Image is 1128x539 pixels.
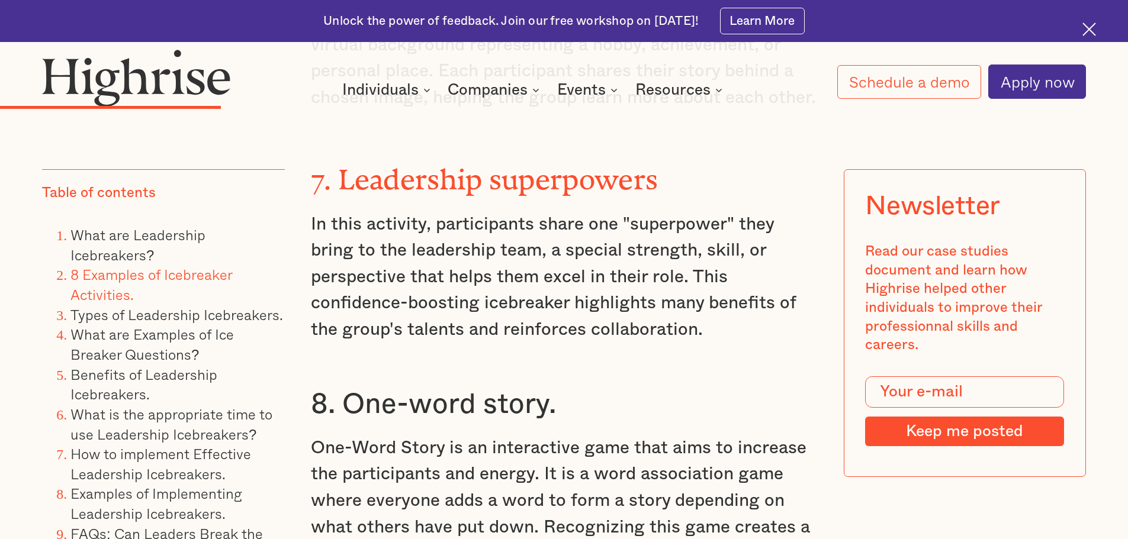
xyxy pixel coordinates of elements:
div: Table of contents [42,184,156,203]
a: Learn More [720,8,805,34]
a: Benefits of Leadership Icebreakers. [70,363,217,405]
img: Cross icon [1082,22,1096,36]
div: Unlock the power of feedback. Join our free workshop on [DATE]! [323,13,699,30]
div: Events [557,83,606,97]
div: Individuals [342,83,434,97]
div: Resources [635,83,726,97]
h3: 8. One-word story. [311,387,818,422]
div: Companies [448,83,543,97]
form: Modal Form [865,376,1064,446]
div: Companies [448,83,528,97]
p: In this activity, participants share one "superpower" they bring to the leadership team, a specia... [311,211,818,343]
a: 8 Examples of Icebreaker Activities. [70,263,232,305]
div: Newsletter [865,191,1000,221]
div: Individuals [342,83,419,97]
a: Apply now [988,64,1086,99]
a: Types of Leadership Icebreakers. [70,304,283,325]
a: Examples of Implementing Leadership Icebreakers. [70,482,242,524]
strong: 7. Leadership superpowers [311,163,658,182]
input: Your e-mail [865,376,1064,408]
div: Events [557,83,621,97]
div: Resources [635,83,711,97]
input: Keep me posted [865,417,1064,446]
div: Read our case studies document and learn how Highrise helped other individuals to improve their p... [865,243,1064,355]
a: What are Examples of Ice Breaker Questions? [70,323,234,365]
a: What is the appropriate time to use Leadership Icebreakers? [70,403,272,445]
a: How to implement Effective Leadership Icebreakers. [70,443,251,485]
a: What are Leadership Icebreakers? [70,224,205,266]
a: Schedule a demo [837,65,982,99]
img: Highrise logo [42,49,230,106]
